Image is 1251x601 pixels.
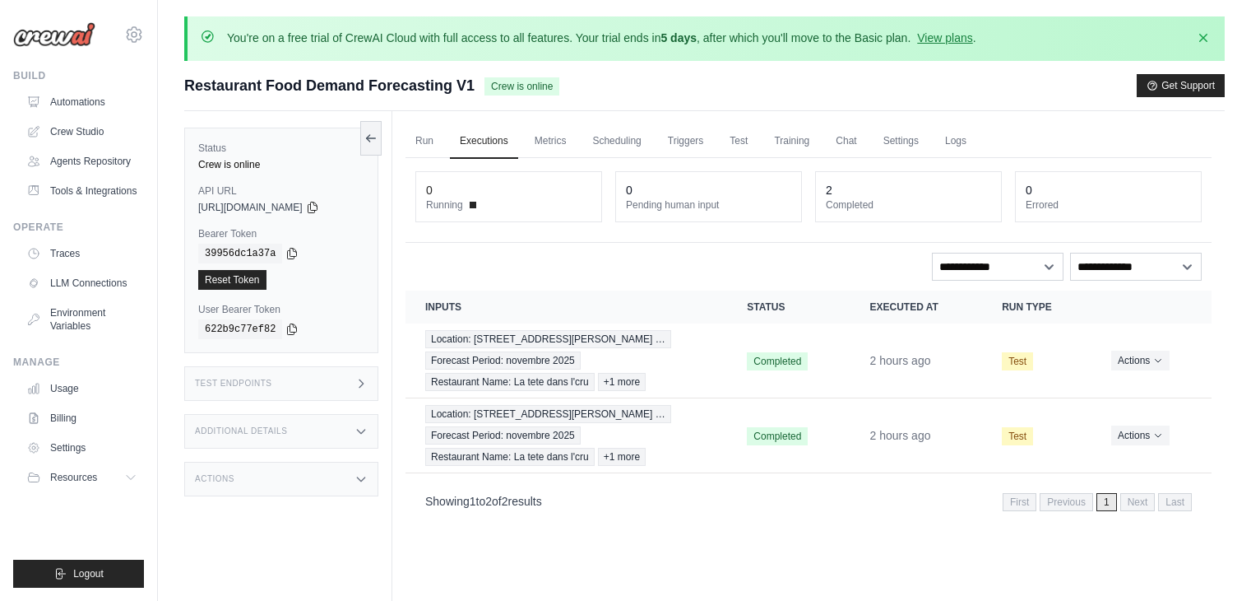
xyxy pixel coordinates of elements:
button: Resources [20,464,144,491]
span: [URL][DOMAIN_NAME] [198,201,303,214]
dt: Errored [1026,198,1191,212]
span: Crew is online [484,77,559,96]
label: API URL [198,184,364,198]
label: Bearer Token [198,227,364,240]
div: Operate [13,221,144,234]
a: Agents Repository [20,148,144,175]
img: Logo [13,22,95,47]
a: Test [720,124,758,159]
a: Training [764,124,819,159]
th: Inputs [405,291,727,324]
span: Location: [STREET_ADDRESS][PERSON_NAME] … [425,405,671,423]
a: Traces [20,240,144,267]
span: 2 [502,495,508,508]
a: Tools & Integrations [20,178,144,204]
span: 1 [470,495,476,508]
dt: Completed [826,198,991,212]
div: 0 [1026,182,1032,198]
a: Run [405,124,443,159]
a: Usage [20,375,144,402]
span: Test [1002,352,1033,370]
section: Crew executions table [405,291,1212,522]
a: View plans [917,31,972,44]
span: Last [1158,493,1192,511]
span: 1 [1096,493,1117,511]
span: Restaurant Name: La tete dans l'cru [425,373,595,391]
span: Restaurant Name: La tete dans l'cru [425,448,595,466]
nav: Pagination [1003,493,1192,511]
span: Location: [STREET_ADDRESS][PERSON_NAME] … [425,330,671,348]
a: Chat [826,124,866,159]
span: Restaurant Food Demand Forecasting V1 [184,74,475,97]
span: First [1003,493,1036,511]
h3: Test Endpoints [195,379,272,389]
a: Reset Token [198,270,266,290]
button: Get Support [1137,74,1225,97]
th: Executed at [850,291,983,324]
div: 2 [826,182,832,198]
span: Forecast Period: novembre 2025 [425,426,581,445]
code: 622b9c77ef82 [198,319,282,339]
span: 2 [485,495,492,508]
span: Previous [1040,493,1093,511]
p: Showing to of results [425,493,542,510]
a: Logs [935,124,976,159]
dt: Pending human input [626,198,791,212]
span: Next [1120,493,1156,511]
div: Manage [13,356,144,369]
a: Settings [873,124,929,159]
span: Completed [747,427,808,445]
a: Automations [20,89,144,115]
a: View execution details for Location [425,405,707,466]
div: Widget de chat [1169,522,1251,601]
span: +1 more [598,448,646,466]
a: Scheduling [582,124,651,159]
span: Completed [747,352,808,370]
a: Metrics [525,124,577,159]
div: Build [13,69,144,82]
a: Executions [450,124,518,159]
iframe: Chat Widget [1169,522,1251,601]
div: 0 [626,182,632,198]
code: 39956dc1a37a [198,244,282,263]
span: Resources [50,471,97,484]
span: Logout [73,567,104,580]
label: Status [198,142,364,155]
nav: Pagination [405,480,1212,522]
span: +1 more [598,373,646,391]
a: Billing [20,405,144,431]
a: Settings [20,435,144,461]
span: Forecast Period: novembre 2025 [425,352,581,370]
p: You're on a free trial of CrewAI Cloud with full access to all features. Your trial ends in , aft... [227,30,976,46]
th: Run Type [982,291,1091,324]
th: Status [727,291,850,324]
h3: Additional Details [195,426,287,436]
strong: 5 days [660,31,697,44]
h3: Actions [195,474,234,484]
time: October 6, 2025 at 19:08 CEST [870,429,931,442]
a: Environment Variables [20,300,144,339]
div: 0 [426,182,433,198]
time: October 6, 2025 at 19:10 CEST [870,354,931,367]
button: Logout [13,560,144,588]
button: Actions for execution [1111,351,1170,370]
span: Running [426,198,463,212]
a: Triggers [658,124,714,159]
span: Test [1002,427,1033,445]
a: Crew Studio [20,119,144,145]
div: Crew is online [198,158,364,171]
button: Actions for execution [1111,426,1170,445]
a: LLM Connections [20,270,144,296]
label: User Bearer Token [198,303,364,316]
a: View execution details for Location [425,330,707,391]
